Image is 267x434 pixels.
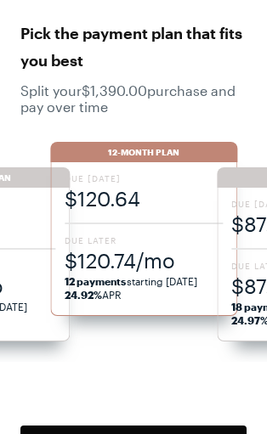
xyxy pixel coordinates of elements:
strong: 24.92% [65,289,102,301]
span: starting [DATE] APR [65,274,223,302]
span: Due Later [65,234,223,246]
span: Due [DATE] [65,172,223,184]
span: $120.74/mo [65,246,223,274]
div: 12-Month Plan [50,142,237,162]
span: $120.64 [65,184,223,212]
span: Pick the payment plan that fits you best [20,20,247,74]
span: Split your $1,390.00 purchase and pay over time [20,82,247,115]
strong: 12 payments [65,275,127,287]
